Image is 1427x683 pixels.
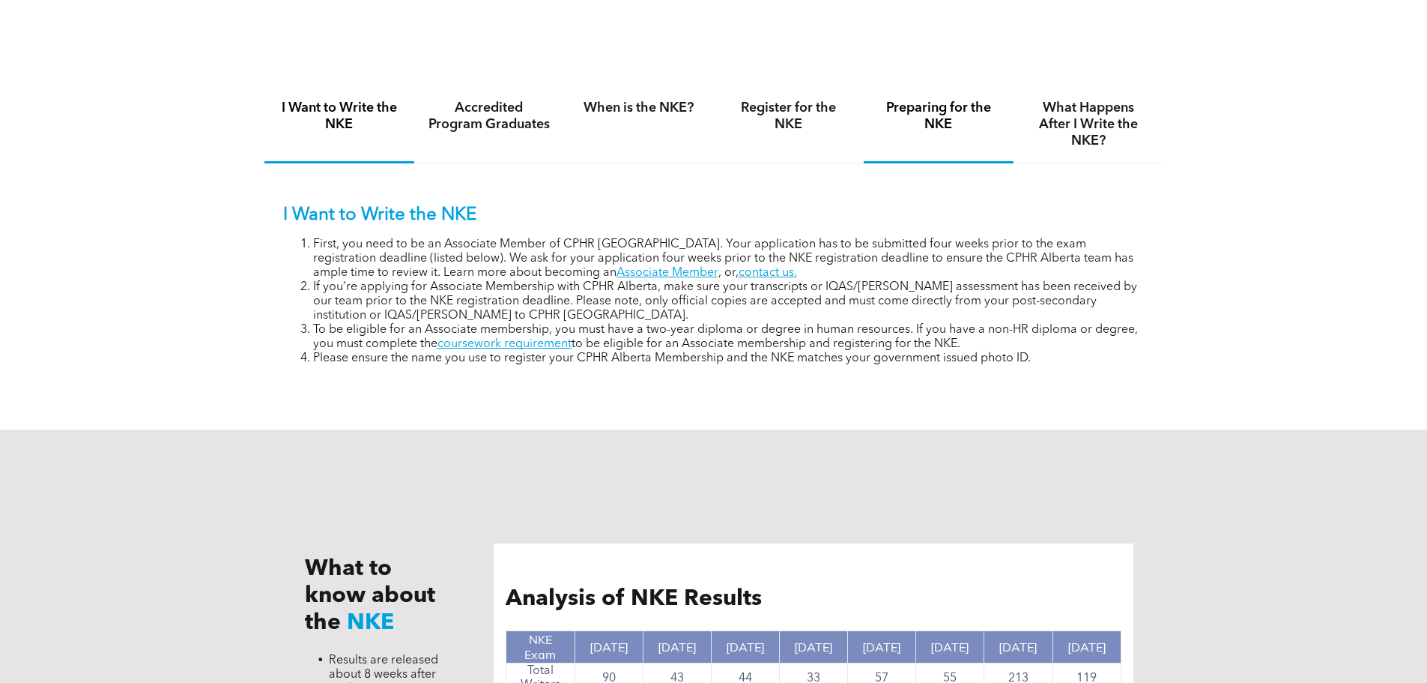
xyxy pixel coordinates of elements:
li: Please ensure the name you use to register your CPHR Alberta Membership and the NKE matches your ... [313,352,1145,366]
span: What to know about the [305,558,435,634]
h4: When is the NKE? [578,100,700,116]
h4: Accredited Program Graduates [428,100,551,133]
th: [DATE] [848,631,916,664]
th: [DATE] [984,631,1052,664]
th: NKE Exam [506,631,575,664]
h4: Register for the NKE [727,100,850,133]
th: [DATE] [779,631,847,664]
li: If you’re applying for Associate Membership with CPHR Alberta, make sure your transcripts or IQAS... [313,280,1145,323]
span: Analysis of NKE Results [506,588,762,610]
p: I Want to Write the NKE [283,205,1145,226]
th: [DATE] [1052,631,1121,664]
a: Associate Member [616,267,718,279]
a: coursework requirement [437,338,572,350]
li: To be eligible for an Associate membership, you must have a two-year diploma or degree in human r... [313,323,1145,352]
h4: Preparing for the NKE [877,100,1000,133]
span: NKE [347,612,394,634]
th: [DATE] [916,631,984,664]
th: [DATE] [711,631,779,664]
li: First, you need to be an Associate Member of CPHR [GEOGRAPHIC_DATA]. Your application has to be s... [313,238,1145,280]
h4: I Want to Write the NKE [278,100,401,133]
th: [DATE] [643,631,711,664]
a: contact us. [739,267,797,279]
th: [DATE] [575,631,643,664]
h4: What Happens After I Write the NKE? [1027,100,1150,149]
